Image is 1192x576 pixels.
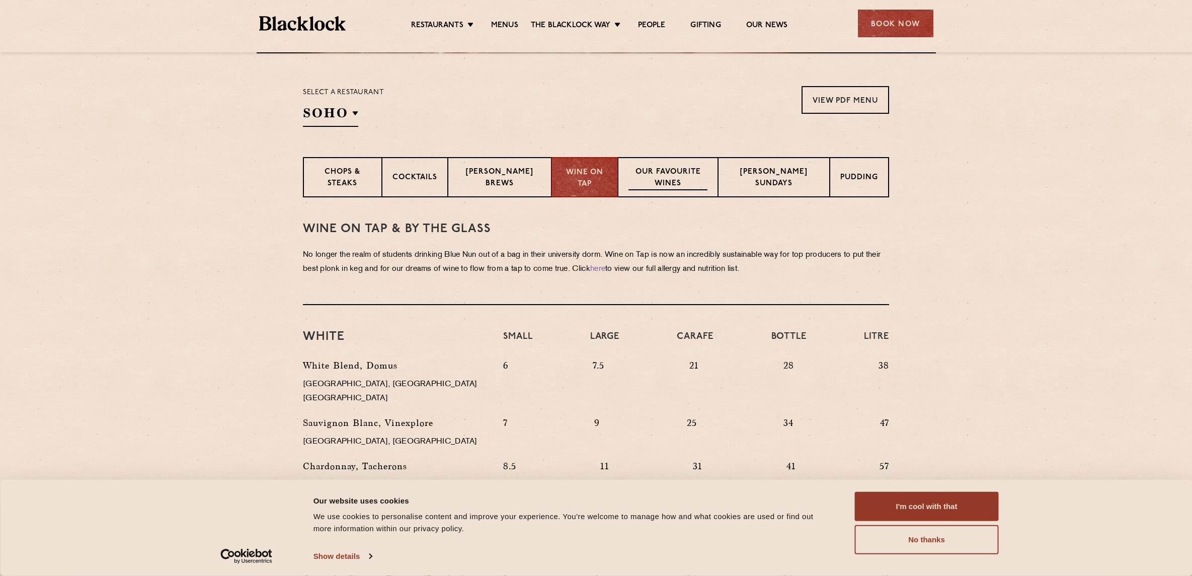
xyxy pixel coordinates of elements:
a: Our News [746,21,788,32]
h3: WINE on tap & by the glass [303,223,889,236]
p: Chardonnay, Tacherons [303,459,488,473]
p: [GEOGRAPHIC_DATA], [GEOGRAPHIC_DATA] [303,478,488,492]
p: 41 [786,459,796,497]
p: Our favourite wines [628,167,708,190]
p: [GEOGRAPHIC_DATA], [GEOGRAPHIC_DATA] [GEOGRAPHIC_DATA] [303,378,488,406]
div: Our website uses cookies [313,494,832,507]
a: People [638,21,665,32]
h4: Large [590,330,619,353]
p: [PERSON_NAME] Brews [458,167,541,190]
p: 7.5 [593,358,604,411]
h4: Small [503,330,532,353]
p: No longer the realm of students drinking Blue Nun out of a bag in their university dorm. Wine on ... [303,248,889,276]
a: View PDF Menu [802,86,889,114]
button: No thanks [855,525,999,554]
p: 34 [783,416,793,454]
p: Sauvignon Blanc, Vinexplore [303,416,488,430]
p: 11 [600,459,609,497]
p: 21 [689,358,699,411]
p: 25 [687,416,697,454]
p: 47 [880,416,889,454]
p: [PERSON_NAME] Sundays [729,167,819,190]
p: Cocktails [392,172,437,185]
button: I'm cool with that [855,492,999,521]
p: 9 [594,416,600,454]
img: BL_Textured_Logo-footer-cropped.svg [259,16,346,31]
h4: Carafe [677,330,713,353]
p: 6 [503,358,508,411]
p: 57 [880,459,889,497]
p: 8.5 [503,459,516,497]
a: Show details [313,549,372,564]
a: Menus [491,21,518,32]
div: Book Now [858,10,933,37]
p: 7 [503,416,508,454]
p: 28 [783,358,794,411]
p: Chops & Steaks [314,167,371,190]
p: 38 [879,358,889,411]
a: Gifting [690,21,721,32]
p: White Blend, Domus [303,358,488,373]
h2: SOHO [303,104,358,127]
a: here [590,265,605,273]
a: Usercentrics Cookiebot - opens in a new window [202,549,290,564]
h4: Litre [864,330,889,353]
div: We use cookies to personalise content and improve your experience. You're welcome to manage how a... [313,511,832,535]
h4: Bottle [771,330,807,353]
p: Select a restaurant [303,86,384,99]
a: The Blacklock Way [531,21,610,32]
h3: White [303,330,488,343]
p: Pudding [840,172,878,185]
p: 31 [693,459,702,497]
a: Restaurants [411,21,463,32]
p: [GEOGRAPHIC_DATA], [GEOGRAPHIC_DATA] [303,435,488,449]
p: Wine on Tap [562,167,607,190]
